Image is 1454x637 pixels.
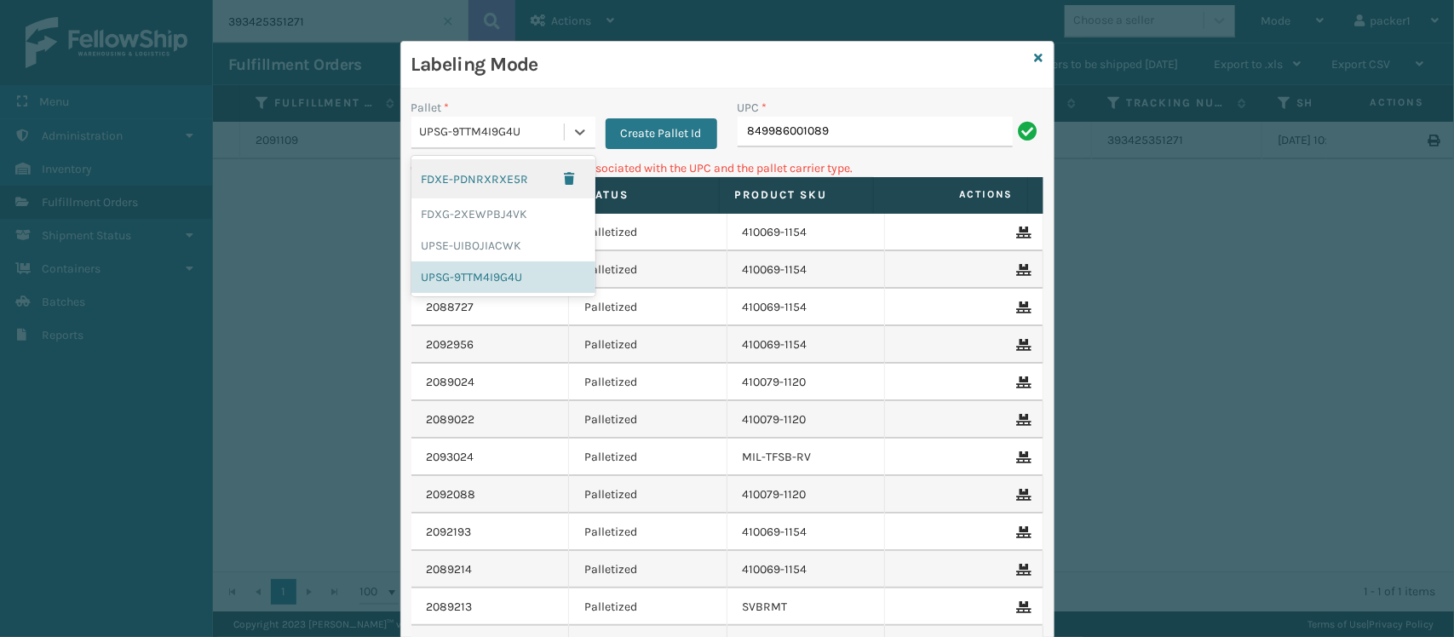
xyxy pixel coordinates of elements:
td: Palletized [569,289,727,326]
a: 2089024 [427,374,475,391]
span: Actions [879,181,1024,209]
a: 2092193 [427,524,472,541]
td: 410069-1154 [727,289,886,326]
a: 2092956 [427,336,474,353]
td: Palletized [569,364,727,401]
td: MIL-TFSB-RV [727,439,886,476]
label: Product SKU [735,187,858,203]
td: 410069-1154 [727,514,886,551]
i: Remove From Pallet [1017,489,1027,501]
i: Remove From Pallet [1017,564,1027,576]
td: Palletized [569,551,727,588]
td: SVBRMT [727,588,886,626]
p: Can't find any fulfillment orders associated with the UPC and the pallet carrier type. [411,159,1043,177]
i: Remove From Pallet [1017,601,1027,613]
i: Remove From Pallet [1017,264,1027,276]
td: 410069-1154 [727,551,886,588]
td: Palletized [569,514,727,551]
label: Status [581,187,704,203]
i: Remove From Pallet [1017,376,1027,388]
td: Palletized [569,588,727,626]
a: 2092088 [427,486,476,503]
div: UPSE-UIBOJIACWK [411,230,595,261]
i: Remove From Pallet [1017,227,1027,238]
div: UPSG-9TTM4I9G4U [420,123,566,141]
td: 410079-1120 [727,476,886,514]
td: 410069-1154 [727,214,886,251]
td: Palletized [569,326,727,364]
td: 410079-1120 [727,364,886,401]
i: Remove From Pallet [1017,339,1027,351]
i: Remove From Pallet [1017,414,1027,426]
a: 2089214 [427,561,473,578]
div: FDXE-PDNRXRXE5R [411,159,595,198]
td: Palletized [569,401,727,439]
a: 2093024 [427,449,474,466]
h3: Labeling Mode [411,52,1028,77]
i: Remove From Pallet [1017,451,1027,463]
td: 410069-1154 [727,326,886,364]
i: Remove From Pallet [1017,526,1027,538]
i: Remove From Pallet [1017,301,1027,313]
a: 2089022 [427,411,475,428]
div: UPSG-9TTM4I9G4U [411,261,595,293]
td: Palletized [569,439,727,476]
a: 2088727 [427,299,474,316]
a: 2089213 [427,599,473,616]
button: Create Pallet Id [606,118,717,149]
label: UPC [738,99,767,117]
label: Pallet [411,99,450,117]
td: 410079-1120 [727,401,886,439]
div: FDXG-2XEWPBJ4VK [411,198,595,230]
td: Palletized [569,251,727,289]
td: Palletized [569,214,727,251]
td: 410069-1154 [727,251,886,289]
td: Palletized [569,476,727,514]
